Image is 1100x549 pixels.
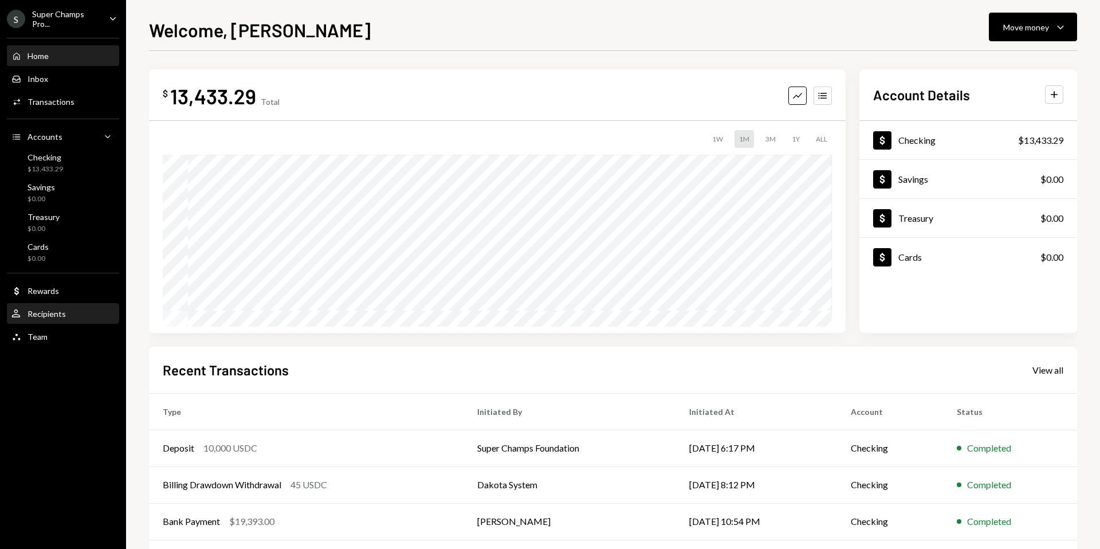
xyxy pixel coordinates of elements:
[7,326,119,347] a: Team
[675,503,837,540] td: [DATE] 10:54 PM
[811,130,832,148] div: ALL
[7,179,119,206] a: Savings$0.00
[27,309,66,319] div: Recipients
[837,466,943,503] td: Checking
[989,13,1077,41] button: Move money
[170,83,256,109] div: 13,433.29
[7,45,119,66] a: Home
[859,160,1077,198] a: Savings$0.00
[859,238,1077,276] a: Cards$0.00
[898,174,928,185] div: Savings
[7,303,119,324] a: Recipients
[229,515,274,528] div: $19,393.00
[7,149,119,177] a: Checking$13,433.29
[1018,134,1063,147] div: $13,433.29
[290,478,327,492] div: 45 USDC
[1040,211,1063,225] div: $0.00
[675,393,837,430] th: Initiated At
[898,252,922,262] div: Cards
[163,360,289,379] h2: Recent Transactions
[734,130,754,148] div: 1M
[463,503,675,540] td: [PERSON_NAME]
[898,135,936,146] div: Checking
[898,213,933,223] div: Treasury
[7,238,119,266] a: Cards$0.00
[27,132,62,142] div: Accounts
[787,130,804,148] div: 1Y
[463,466,675,503] td: Dakota System
[967,441,1011,455] div: Completed
[27,286,59,296] div: Rewards
[27,212,60,222] div: Treasury
[7,280,119,301] a: Rewards
[149,18,371,41] h1: Welcome, [PERSON_NAME]
[837,393,943,430] th: Account
[27,97,74,107] div: Transactions
[163,441,194,455] div: Deposit
[27,152,63,162] div: Checking
[463,393,675,430] th: Initiated By
[261,97,280,107] div: Total
[163,88,168,99] div: $
[27,51,49,61] div: Home
[675,466,837,503] td: [DATE] 8:12 PM
[761,130,780,148] div: 3M
[27,164,63,174] div: $13,433.29
[27,242,49,252] div: Cards
[859,121,1077,159] a: Checking$13,433.29
[163,515,220,528] div: Bank Payment
[708,130,728,148] div: 1W
[859,199,1077,237] a: Treasury$0.00
[967,478,1011,492] div: Completed
[27,182,55,192] div: Savings
[7,209,119,236] a: Treasury$0.00
[7,91,119,112] a: Transactions
[463,430,675,466] td: Super Champs Foundation
[837,503,943,540] td: Checking
[27,74,48,84] div: Inbox
[203,441,257,455] div: 10,000 USDC
[163,478,281,492] div: Billing Drawdown Withdrawal
[873,85,970,104] h2: Account Details
[1040,172,1063,186] div: $0.00
[27,332,48,342] div: Team
[967,515,1011,528] div: Completed
[1040,250,1063,264] div: $0.00
[837,430,943,466] td: Checking
[32,9,100,29] div: Super Champs Pro...
[1032,364,1063,376] div: View all
[7,126,119,147] a: Accounts
[27,194,55,204] div: $0.00
[7,10,25,28] div: S
[7,68,119,89] a: Inbox
[943,393,1077,430] th: Status
[27,224,60,234] div: $0.00
[149,393,463,430] th: Type
[27,254,49,264] div: $0.00
[1032,363,1063,376] a: View all
[675,430,837,466] td: [DATE] 6:17 PM
[1003,21,1049,33] div: Move money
